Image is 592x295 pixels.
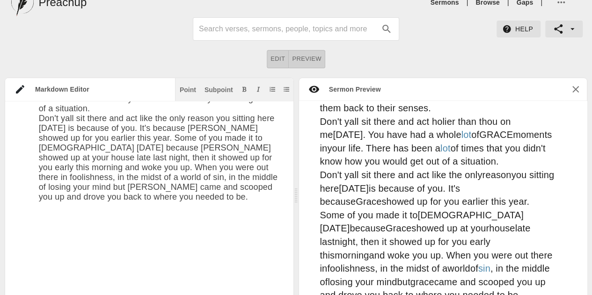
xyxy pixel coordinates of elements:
[320,223,350,233] span: [DATE]
[199,22,376,36] input: Search sermons
[356,196,381,207] span: Grace
[267,50,325,68] div: text alignment
[355,277,397,287] span: your mind
[327,143,360,153] span: your life
[180,86,196,93] div: Point
[376,19,397,39] button: search
[267,50,289,68] button: Edit
[335,250,369,260] span: morning
[203,85,235,94] button: Subpoint
[26,85,175,94] div: Markdown Editor
[478,263,490,273] span: sin
[504,23,533,35] span: Help
[479,130,513,140] span: GRACE
[270,54,285,65] span: Edit
[335,237,355,247] span: night
[333,130,363,140] span: [DATE]
[205,86,233,93] div: Subpoint
[410,277,434,287] span: grace
[447,263,470,273] span: world
[386,223,411,233] span: Grace
[320,85,381,94] div: Sermon Preview
[440,143,451,153] span: lot
[254,85,263,94] button: Add italic text
[497,21,541,38] button: Help
[178,85,198,94] button: Insert point
[282,85,291,94] button: Add unordered list
[292,54,322,65] span: Preview
[417,210,523,220] span: [DEMOGRAPHIC_DATA]
[268,85,277,94] button: Add ordered list
[339,183,369,194] span: [DATE]
[328,277,352,287] span: losing
[489,223,515,233] span: house
[240,85,249,94] button: Add bold text
[482,170,511,180] span: reason
[289,50,325,68] button: Preview
[461,130,472,140] span: lot
[327,263,375,273] span: foolishness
